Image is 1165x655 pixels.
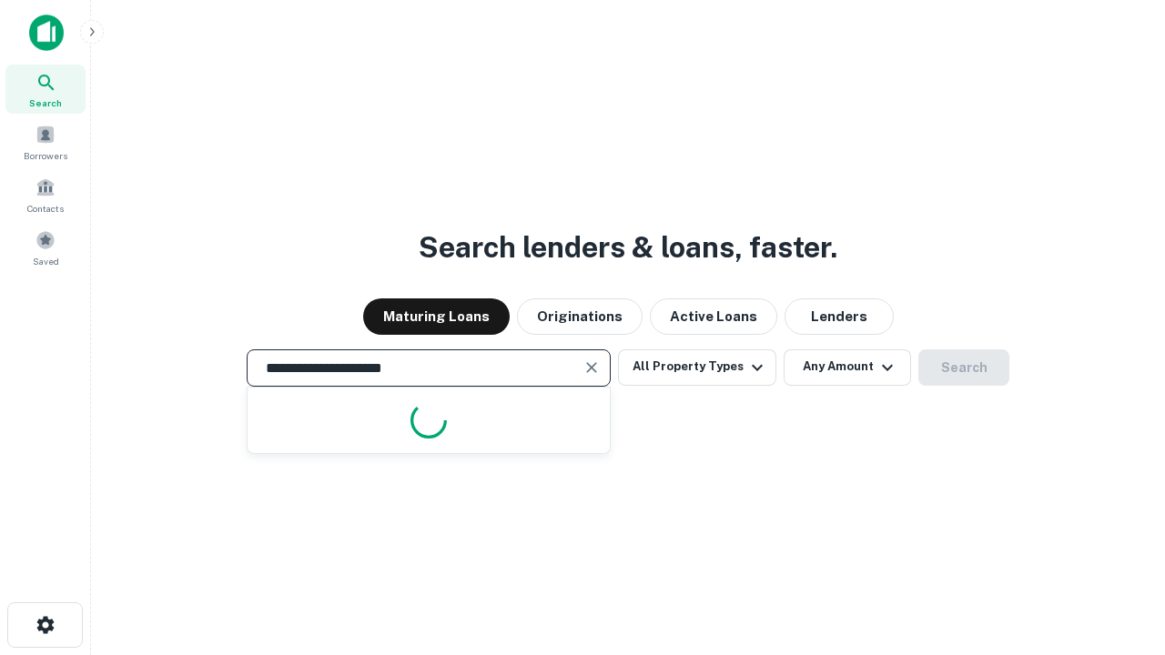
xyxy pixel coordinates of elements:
[419,226,837,269] h3: Search lenders & loans, faster.
[363,298,510,335] button: Maturing Loans
[5,65,86,114] a: Search
[579,355,604,380] button: Clear
[27,201,64,216] span: Contacts
[785,298,894,335] button: Lenders
[650,298,777,335] button: Active Loans
[1074,509,1165,597] iframe: Chat Widget
[784,349,911,386] button: Any Amount
[618,349,776,386] button: All Property Types
[517,298,643,335] button: Originations
[29,96,62,110] span: Search
[33,254,59,268] span: Saved
[5,170,86,219] a: Contacts
[5,117,86,166] a: Borrowers
[24,148,67,163] span: Borrowers
[5,223,86,272] a: Saved
[29,15,64,51] img: capitalize-icon.png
